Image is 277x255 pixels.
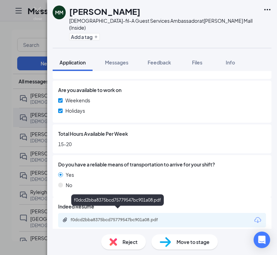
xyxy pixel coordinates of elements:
span: Messages [105,59,128,65]
span: Files [192,59,202,65]
span: Are you available to work on [58,86,121,94]
span: Holidays [65,107,85,114]
span: Reject [122,238,138,246]
span: Info [226,59,235,65]
span: No [66,181,72,189]
div: f0dcd2bba8375bcd75779547bc901a08.pdf [71,217,167,223]
span: Application [60,59,86,65]
span: Indeed Resume [58,203,94,210]
span: Do you have a reliable means of transportation to arrive for your shift? [58,161,215,168]
svg: Plus [94,35,98,39]
a: Paperclipf0dcd2bba8375bcd75779547bc901a08.pdf [62,217,174,224]
span: Total Hours Available Per Week [58,130,128,137]
div: [DEMOGRAPHIC_DATA]-fil-A Guest Services Ambassador at [PERSON_NAME] Mall (Inside) [69,17,260,31]
h1: [PERSON_NAME] [69,6,140,17]
div: MM [55,9,63,16]
div: Open Intercom Messenger [254,232,270,248]
div: f0dcd2bba8375bcd75779547bc901a08.pdf [71,194,164,206]
span: Weekends [65,96,90,104]
span: 15-20 [58,140,266,148]
svg: Paperclip [62,217,68,223]
span: Move to stage [177,238,210,246]
svg: Download [254,216,262,224]
button: PlusAdd a tag [69,33,100,40]
span: Feedback [148,59,171,65]
svg: Ellipses [263,6,271,14]
span: Yes [66,171,74,178]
